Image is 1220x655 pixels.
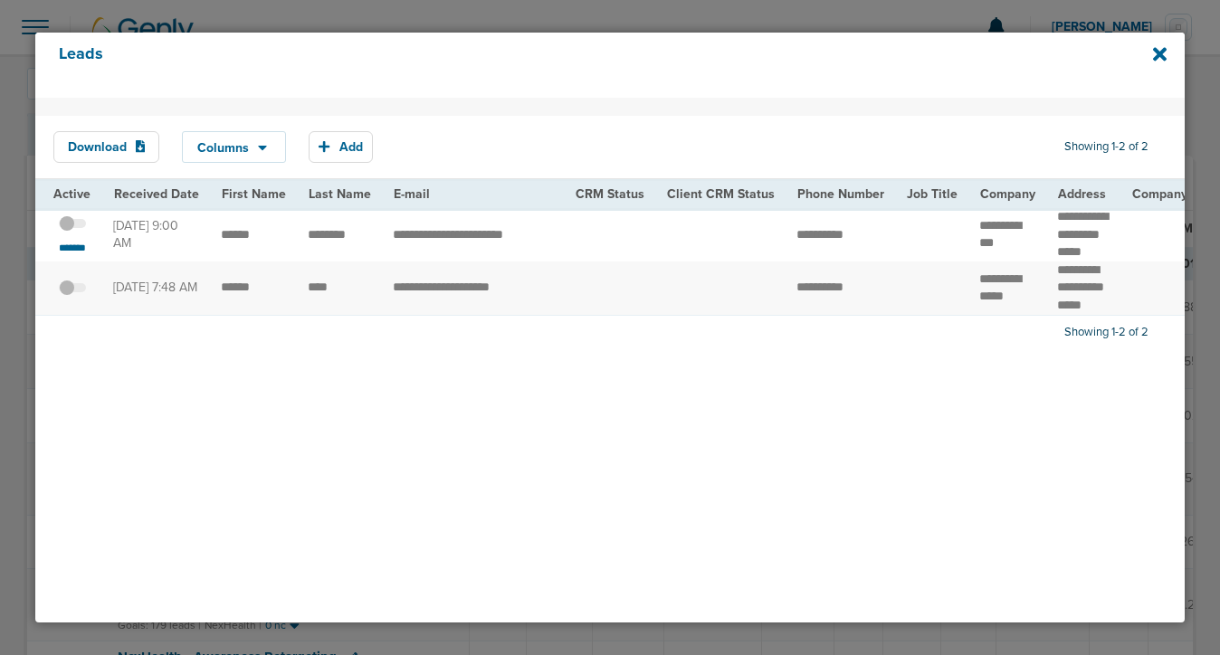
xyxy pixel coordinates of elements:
button: Add [309,131,372,163]
button: Download [53,131,160,163]
span: CRM Status [576,186,644,202]
span: Columns [197,142,249,155]
span: Active [53,186,91,202]
span: Last Name [309,186,371,202]
span: First Name [222,186,286,202]
span: E-mail [394,186,430,202]
h4: Leads [59,44,1056,86]
span: Received Date [114,186,199,202]
th: Client CRM Status [655,180,786,208]
th: Address [1046,180,1120,208]
span: Phone Number [797,186,884,202]
span: Showing 1-2 of 2 [1064,139,1149,155]
span: Add [339,140,363,156]
th: Job Title [895,180,968,208]
td: [DATE] 9:00 AM [102,208,210,261]
th: Company [968,180,1046,208]
span: Showing 1-2 of 2 [1064,325,1149,340]
td: [DATE] 7:48 AM [102,261,210,315]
